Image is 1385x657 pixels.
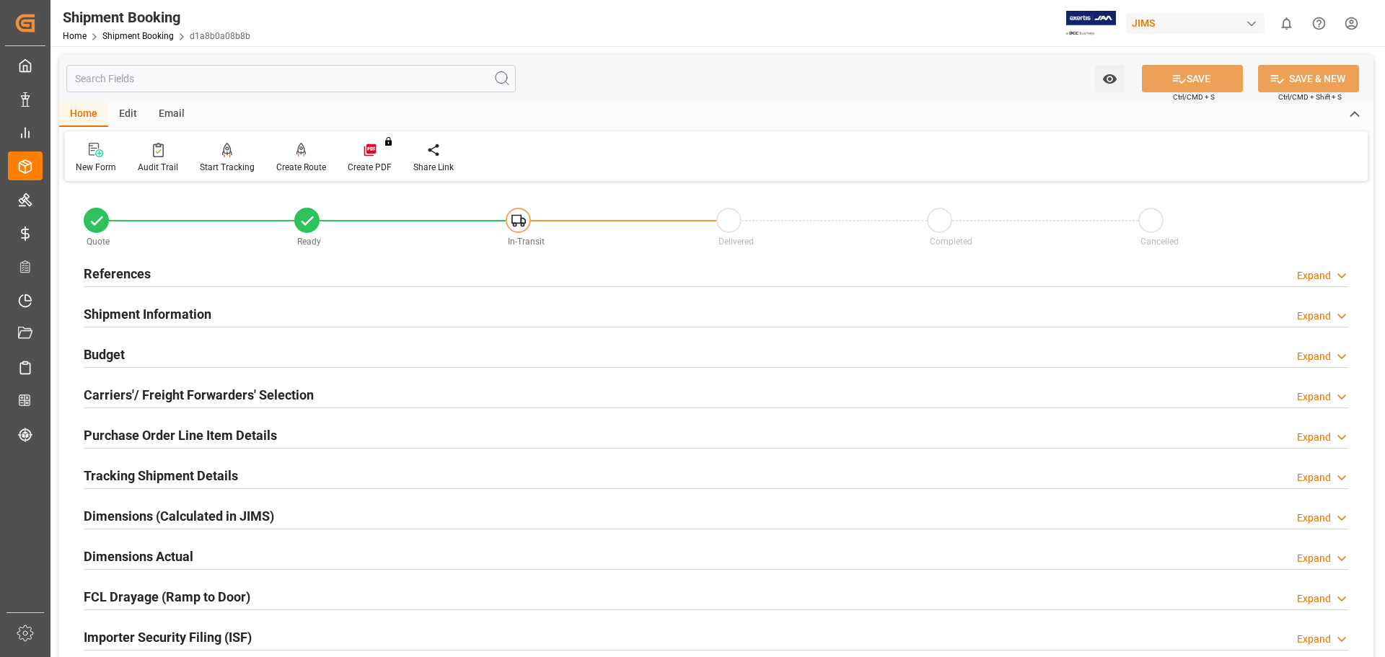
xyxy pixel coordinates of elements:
div: Shipment Booking [63,6,250,28]
div: JIMS [1126,13,1265,34]
span: Cancelled [1140,237,1179,247]
h2: Budget [84,345,125,364]
div: Expand [1297,389,1331,405]
div: Expand [1297,551,1331,566]
button: SAVE [1142,65,1243,92]
div: Home [59,102,108,127]
h2: Dimensions (Calculated in JIMS) [84,506,274,526]
span: Ctrl/CMD + S [1173,92,1215,102]
img: Exertis%20JAM%20-%20Email%20Logo.jpg_1722504956.jpg [1066,11,1116,36]
h2: Shipment Information [84,304,211,324]
div: New Form [76,161,116,174]
div: Expand [1297,309,1331,324]
button: SAVE & NEW [1258,65,1359,92]
h2: References [84,264,151,283]
div: Edit [108,102,148,127]
div: Expand [1297,470,1331,485]
div: Email [148,102,195,127]
div: Audit Trail [138,161,178,174]
span: Completed [930,237,972,247]
div: Expand [1297,349,1331,364]
div: Share Link [413,161,454,174]
div: Expand [1297,511,1331,526]
input: Search Fields [66,65,516,92]
h2: Importer Security Filing (ISF) [84,627,252,647]
div: Expand [1297,430,1331,445]
span: Ctrl/CMD + Shift + S [1278,92,1342,102]
div: Expand [1297,632,1331,647]
h2: Dimensions Actual [84,547,193,566]
button: show 0 new notifications [1270,7,1303,40]
span: Ready [297,237,321,247]
h2: Purchase Order Line Item Details [84,425,277,445]
button: Help Center [1303,7,1335,40]
h2: Carriers'/ Freight Forwarders' Selection [84,385,314,405]
button: JIMS [1126,9,1270,37]
button: open menu [1095,65,1125,92]
a: Shipment Booking [102,31,174,41]
h2: FCL Drayage (Ramp to Door) [84,587,250,607]
span: In-Transit [508,237,545,247]
div: Expand [1297,268,1331,283]
a: Home [63,31,87,41]
span: Quote [87,237,110,247]
div: Start Tracking [200,161,255,174]
h2: Tracking Shipment Details [84,466,238,485]
span: Delivered [718,237,754,247]
div: Create Route [276,161,326,174]
div: Expand [1297,591,1331,607]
